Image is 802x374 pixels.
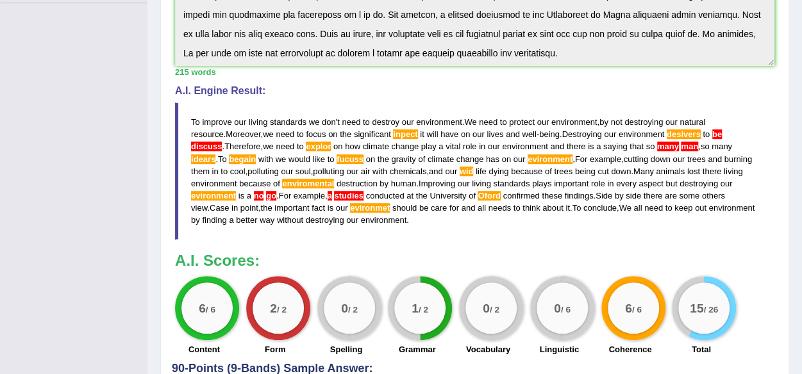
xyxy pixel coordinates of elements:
[337,154,363,164] span: Possible spelling mistake found. (did you mean: fu cuss)
[514,203,521,213] span: to
[554,167,572,176] span: trees
[490,304,499,314] small: / 2
[679,142,681,151] span: Possible agreement error. The noun man seems to be countable; consider using: “many men”. (did yo...
[202,117,231,127] span: improve
[231,203,238,213] span: in
[633,203,642,213] span: all
[487,129,503,139] span: lives
[378,154,389,164] span: the
[175,252,260,269] b: A.I. Scores:
[542,191,562,200] span: these
[608,343,651,355] label: Coherence
[281,167,293,176] span: our
[624,117,663,127] span: destroying
[276,142,294,151] span: need
[503,191,539,200] span: confirmed
[464,117,476,127] span: We
[692,343,711,355] label: Total
[542,203,564,213] span: about
[230,167,246,176] span: cool
[188,343,220,355] label: Content
[337,117,340,127] span: t
[708,154,722,164] span: and
[366,154,375,164] span: on
[390,167,427,176] span: chemicals
[279,191,292,200] span: For
[522,129,536,139] span: well
[550,142,564,151] span: and
[575,154,588,164] span: For
[687,154,706,164] span: trees
[673,154,685,164] span: our
[221,167,228,176] span: to
[615,191,624,200] span: by
[322,117,336,127] span: don
[514,154,526,164] span: our
[545,167,552,176] span: of
[229,215,233,225] span: a
[644,191,663,200] span: there
[561,304,571,314] small: / 6
[646,142,655,151] span: so
[665,203,673,213] span: to
[406,191,414,200] span: at
[238,191,244,200] span: is
[472,129,485,139] span: our
[657,142,679,151] span: Possible agreement error. The noun man seems to be countable; consider using: “many men”. (did yo...
[342,117,360,127] span: need
[702,191,725,200] span: others
[604,129,616,139] span: our
[224,142,260,151] span: Therefore
[712,129,722,139] span: The past participle is required after “to be”, alternatively you could omit the “be”. (did you me...
[419,203,428,213] span: be
[276,154,287,164] span: we
[680,117,705,127] span: natural
[665,191,677,200] span: are
[506,129,520,139] span: and
[588,142,594,151] span: is
[191,191,236,200] span: Possible spelling mistake found. (did you mean: environment)
[610,117,622,127] span: not
[680,179,718,188] span: destroying
[426,129,438,139] span: will
[210,203,229,213] span: Case
[567,142,586,151] span: there
[372,117,399,127] span: destroy
[260,203,272,213] span: the
[306,129,326,139] span: focus
[639,179,663,188] span: aspect
[712,142,732,151] span: many
[591,179,605,188] span: role
[724,154,751,164] span: burning
[458,179,470,188] span: our
[656,167,685,176] span: animals
[288,154,310,164] span: would
[466,343,510,355] label: Vocabulary
[472,179,491,188] span: living
[258,154,273,164] span: with
[562,129,601,139] span: Destroying
[597,167,608,176] span: cut
[721,179,733,188] span: our
[247,167,278,176] span: polluting
[565,203,570,213] span: it
[350,203,390,213] span: Possible spelling mistake found. (did you mean: environment)
[346,167,358,176] span: our
[372,167,387,176] span: with
[191,215,200,225] span: by
[392,203,417,213] span: should
[460,167,474,176] span: Possible spelling mistake found. (did you mean: did)
[554,179,589,188] span: important
[202,215,226,225] span: finding
[489,167,508,176] span: dying
[399,343,436,355] label: Grammar
[695,203,706,213] span: out
[366,191,405,200] span: conducted
[625,300,632,314] big: 6
[565,191,594,200] span: findings
[493,179,530,188] span: standards
[337,179,378,188] span: destruction
[540,343,579,355] label: Linguistic
[234,117,246,127] span: our
[309,117,320,127] span: we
